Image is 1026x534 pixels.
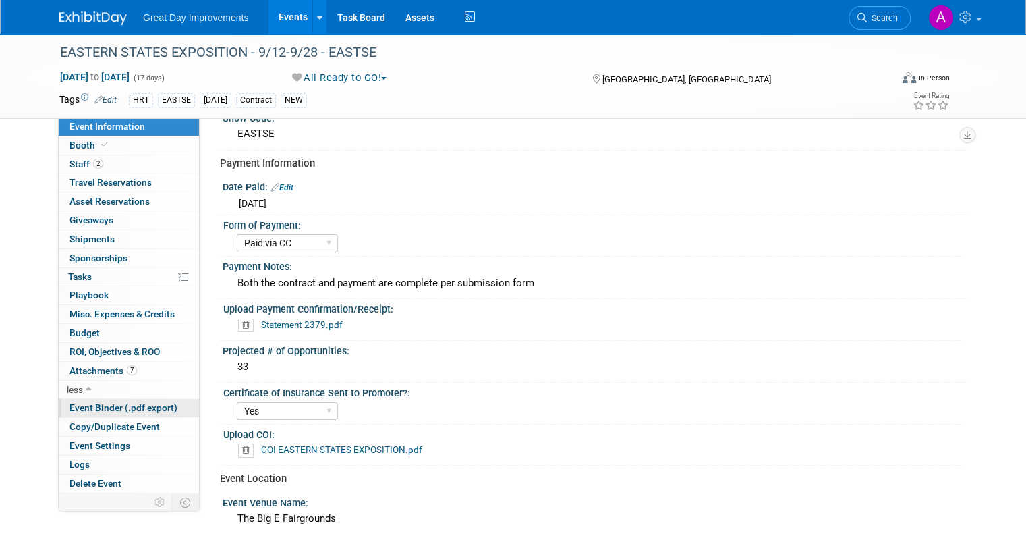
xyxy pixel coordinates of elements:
td: Tags [59,92,117,108]
a: COI EASTERN STATES EXPOSITION.pdf [261,444,422,455]
a: Misc. Expenses & Credits [59,305,199,323]
a: Attachments7 [59,362,199,380]
a: Giveaways [59,211,199,230]
div: Projected # of Opportunities: [223,341,967,358]
span: Search [867,13,898,23]
span: [GEOGRAPHIC_DATA], [GEOGRAPHIC_DATA] [602,74,771,84]
a: Event Settings [59,437,199,455]
span: Event Information [69,121,145,132]
div: EASTSE [233,124,957,144]
span: Attachments [69,365,137,376]
a: Statement-2379.pdf [261,319,343,330]
div: Event Rating [913,92,949,99]
a: Logs [59,456,199,474]
span: Giveaways [69,215,113,225]
a: Shipments [59,230,199,248]
div: Contract [236,93,276,107]
a: Search [849,6,911,30]
span: Tasks [68,271,92,282]
a: Delete attachment? [238,446,259,455]
span: Misc. Expenses & Credits [69,309,175,319]
div: Upload COI: [223,425,961,442]
div: NEW [281,93,307,107]
span: Sponsorships [69,252,127,263]
a: Copy/Duplicate Event [59,418,199,436]
span: [DATE] [239,198,266,209]
div: In-Person [918,73,950,83]
div: Payment Information [220,157,957,171]
a: Travel Reservations [59,173,199,192]
span: Event Settings [69,440,130,451]
div: Date Paid: [223,177,967,194]
span: Great Day Improvements [143,12,248,23]
div: Event Format [818,70,950,90]
span: ROI, Objectives & ROO [69,346,160,357]
a: Budget [59,324,199,342]
img: ExhibitDay [59,11,127,25]
div: The Big E Fairgrounds [233,508,957,529]
span: 2 [93,159,103,169]
button: All Ready to GO! [287,71,393,85]
div: Certificate of Insurance Sent to Promoter?: [223,383,961,400]
td: Toggle Event Tabs [172,493,200,511]
div: Both the contract and payment are complete per submission form [233,273,957,294]
span: Delete Event [69,478,121,489]
span: to [88,72,101,82]
a: Tasks [59,268,199,286]
a: Delete attachment? [238,321,259,330]
div: EASTSE [158,93,195,107]
span: Playbook [69,290,109,300]
span: Logs [69,459,90,470]
a: Staff2 [59,155,199,173]
a: ROI, Objectives & ROO [59,343,199,361]
span: [DATE] [DATE] [59,71,130,83]
span: less [67,384,83,395]
span: Event Binder (.pdf export) [69,402,177,413]
a: Event Information [59,117,199,136]
i: Booth reservation complete [101,141,108,149]
div: EASTERN STATES EXPOSITION - 9/12-9/28 - EASTSE [55,41,874,65]
div: Payment Notes: [223,257,967,273]
div: Form of Payment: [223,215,961,232]
a: Event Binder (.pdf export) [59,399,199,417]
img: Alexis Carrero [928,5,954,30]
span: Staff [69,159,103,169]
div: Upload Payment Confirmation/Receipt: [223,299,961,316]
span: Copy/Duplicate Event [69,421,160,432]
span: (17 days) [132,74,165,82]
a: Edit [271,183,293,192]
a: Edit [94,95,117,105]
a: Playbook [59,286,199,304]
div: HRT [129,93,153,107]
span: 7 [127,365,137,375]
span: Booth [69,140,111,151]
div: [DATE] [200,93,231,107]
td: Personalize Event Tab Strip [148,493,172,511]
div: Event Venue Name: [223,493,967,510]
a: Asset Reservations [59,192,199,211]
a: Booth [59,136,199,155]
div: 33 [233,356,957,377]
span: Budget [69,327,100,338]
span: Shipments [69,234,115,244]
img: Format-Inperson.png [903,72,916,83]
span: Asset Reservations [69,196,150,207]
div: Event Location [220,472,957,486]
span: Travel Reservations [69,177,152,188]
a: Sponsorships [59,249,199,267]
a: less [59,381,199,399]
a: Delete Event [59,475,199,493]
